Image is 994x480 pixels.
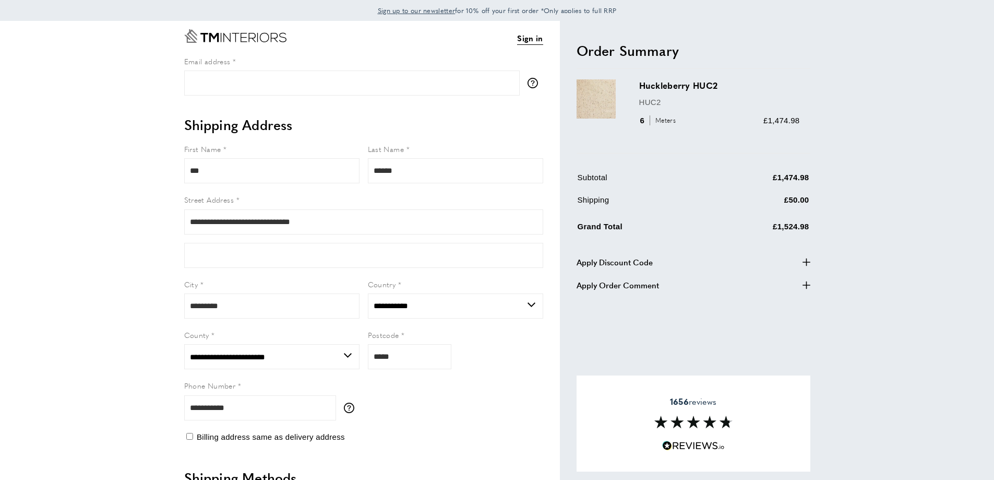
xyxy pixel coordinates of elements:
span: Apply Discount Code [577,256,653,268]
span: City [184,279,198,289]
span: First Name [184,144,221,154]
span: Postcode [368,330,399,340]
strong: 1656 [670,395,689,407]
td: £1,524.98 [706,218,809,241]
span: Last Name [368,144,404,154]
td: Subtotal [578,171,705,192]
span: Apply Order Comment [577,279,659,291]
td: Shipping [578,194,705,214]
span: Meters [650,115,678,125]
span: Email address [184,56,231,66]
h3: Huckleberry HUC2 [639,79,800,91]
td: £50.00 [706,194,809,214]
span: Sign up to our newsletter [378,6,456,15]
span: reviews [670,396,716,407]
a: Go to Home page [184,29,286,43]
span: County [184,330,209,340]
img: Reviews.io 5 stars [662,441,725,451]
span: Billing address same as delivery address [197,432,345,441]
span: Phone Number [184,380,236,391]
img: Reviews section [654,416,733,428]
span: for 10% off your first order *Only applies to full RRP [378,6,617,15]
span: £1,474.98 [763,116,799,125]
p: HUC2 [639,96,800,109]
button: More information [528,78,543,88]
div: 6 [639,114,679,127]
span: Street Address [184,194,234,205]
td: Grand Total [578,218,705,241]
h2: Shipping Address [184,115,543,134]
a: Sign up to our newsletter [378,5,456,16]
td: £1,474.98 [706,171,809,192]
input: Billing address same as delivery address [186,433,193,440]
img: Huckleberry HUC2 [577,79,616,119]
a: Sign in [517,32,543,45]
span: Country [368,279,396,289]
button: More information [344,403,360,413]
h2: Order Summary [577,41,810,60]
